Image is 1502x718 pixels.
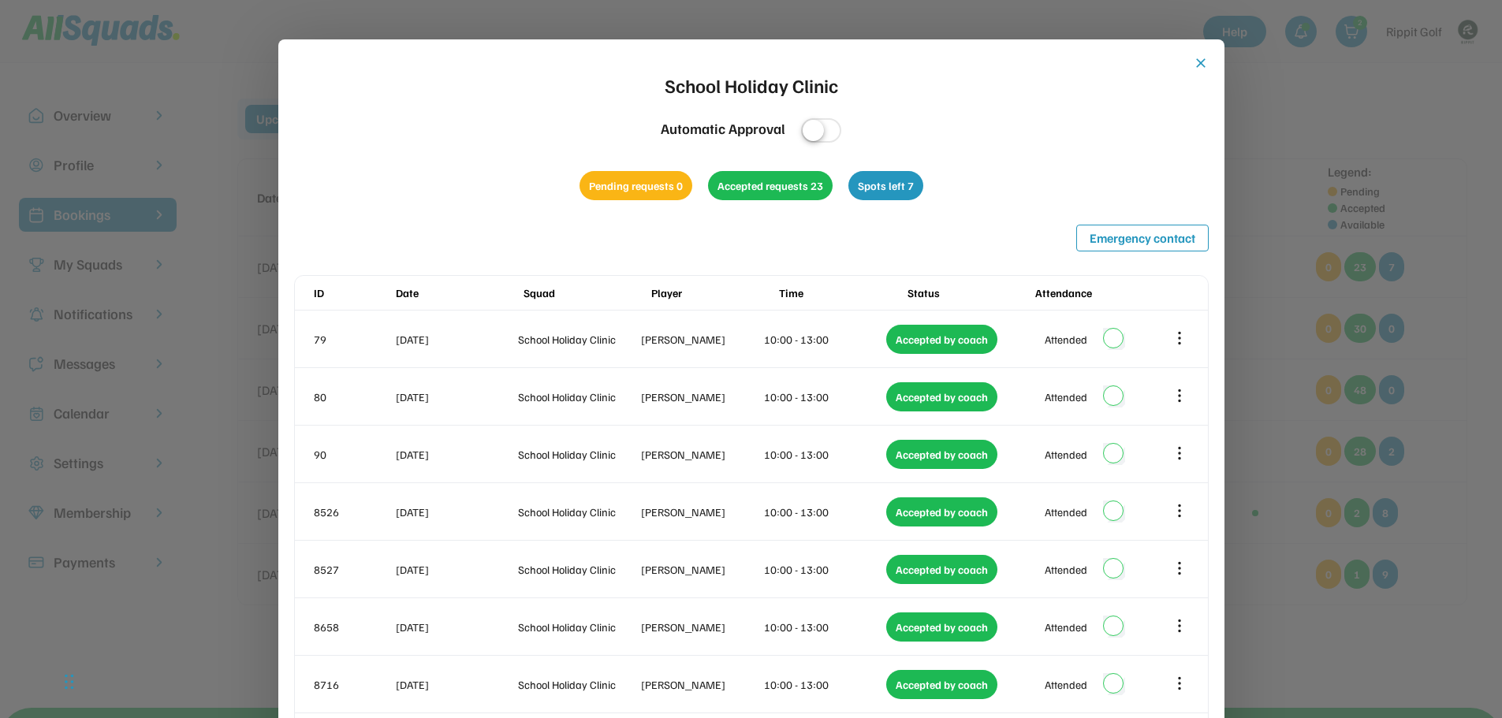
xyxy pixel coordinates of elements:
div: School Holiday Clinic [518,504,638,520]
div: 10:00 - 13:00 [764,389,884,405]
div: [DATE] [396,389,516,405]
div: Accepted requests 23 [708,171,833,200]
div: 8658 [314,619,393,635]
button: Emergency contact [1076,225,1209,251]
div: Accepted by coach [886,325,997,354]
div: [DATE] [396,446,516,463]
div: 80 [314,389,393,405]
div: Attendance [1035,285,1160,301]
div: School Holiday Clinic [518,389,638,405]
div: School Holiday Clinic [518,561,638,578]
div: [DATE] [396,561,516,578]
div: Attended [1045,504,1087,520]
div: 10:00 - 13:00 [764,676,884,693]
div: 10:00 - 13:00 [764,619,884,635]
button: close [1193,55,1209,71]
div: [DATE] [396,331,516,348]
div: School Holiday Clinic [518,446,638,463]
div: [PERSON_NAME] [641,561,761,578]
div: Pending requests 0 [580,171,692,200]
div: [DATE] [396,504,516,520]
div: Attended [1045,561,1087,578]
div: Attended [1045,676,1087,693]
div: [PERSON_NAME] [641,389,761,405]
div: 10:00 - 13:00 [764,446,884,463]
div: [DATE] [396,676,516,693]
div: 79 [314,331,393,348]
div: Automatic Approval [661,118,785,140]
div: School Holiday Clinic [518,676,638,693]
div: 90 [314,446,393,463]
div: School Holiday Clinic [518,331,638,348]
div: 10:00 - 13:00 [764,331,884,348]
div: Squad [524,285,648,301]
div: Attended [1045,331,1087,348]
div: Accepted by coach [886,382,997,411]
div: Accepted by coach [886,670,997,699]
div: [PERSON_NAME] [641,504,761,520]
div: Accepted by coach [886,612,997,642]
div: Attended [1045,446,1087,463]
div: Status [908,285,1032,301]
div: Attended [1045,619,1087,635]
div: [PERSON_NAME] [641,331,761,348]
div: Accepted by coach [886,555,997,584]
div: Spots left 7 [848,171,923,200]
div: School Holiday Clinic [518,619,638,635]
div: Attended [1045,389,1087,405]
div: 8526 [314,504,393,520]
div: School Holiday Clinic [665,71,838,99]
div: 10:00 - 13:00 [764,561,884,578]
div: 8527 [314,561,393,578]
div: ID [314,285,393,301]
div: Player [651,285,776,301]
div: [DATE] [396,619,516,635]
div: Accepted by coach [886,440,997,469]
div: [PERSON_NAME] [641,446,761,463]
div: 10:00 - 13:00 [764,504,884,520]
div: Time [779,285,904,301]
div: Accepted by coach [886,497,997,526]
div: [PERSON_NAME] [641,676,761,693]
div: 8716 [314,676,393,693]
div: Date [396,285,520,301]
div: [PERSON_NAME] [641,619,761,635]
